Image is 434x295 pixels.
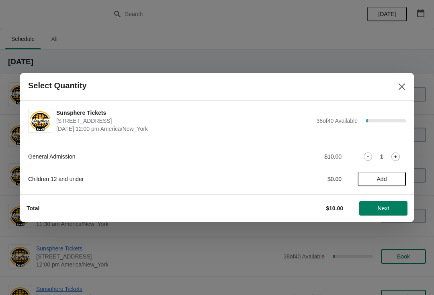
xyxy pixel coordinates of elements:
[27,205,39,212] strong: Total
[395,79,409,94] button: Close
[56,109,312,117] span: Sunsphere Tickets
[28,153,251,161] div: General Admission
[358,172,406,186] button: Add
[377,176,387,182] span: Add
[56,125,312,133] span: [DATE] 12:00 pm America/New_York
[380,153,383,161] strong: 1
[28,175,251,183] div: Children 12 and under
[28,81,87,90] h2: Select Quantity
[267,153,342,161] div: $10.00
[56,117,312,125] span: [STREET_ADDRESS]
[316,118,358,124] span: 38 of 40 Available
[359,201,407,216] button: Next
[267,175,342,183] div: $0.00
[378,205,389,212] span: Next
[326,205,343,212] strong: $10.00
[29,110,52,132] img: Sunsphere Tickets | 810 Clinch Avenue, Knoxville, TN, USA | September 11 | 12:00 pm America/New_York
